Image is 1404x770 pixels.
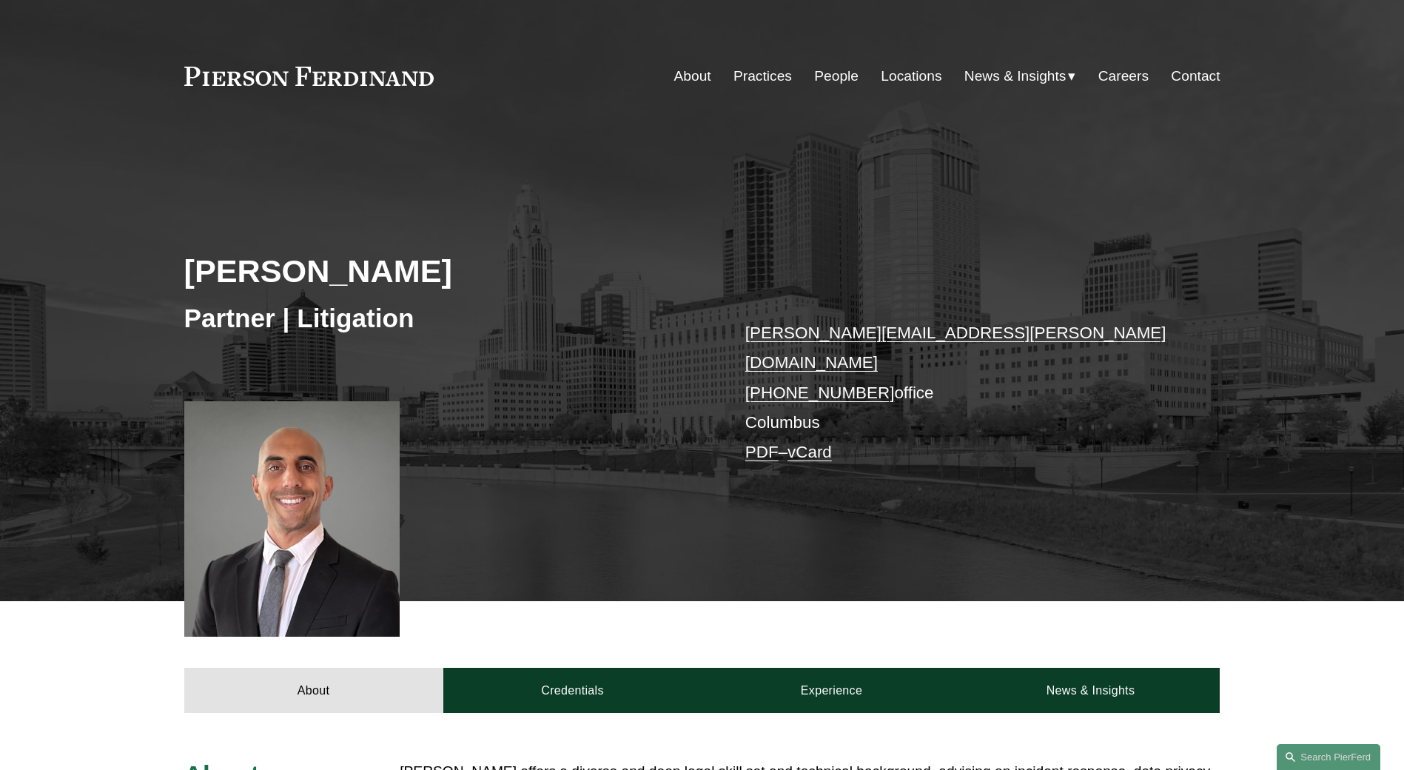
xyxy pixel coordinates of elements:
a: News & Insights [961,668,1220,712]
a: folder dropdown [964,62,1076,90]
a: About [674,62,711,90]
a: Locations [881,62,941,90]
p: office Columbus – [745,318,1177,468]
a: Careers [1098,62,1149,90]
a: Contact [1171,62,1220,90]
a: Search this site [1277,744,1380,770]
a: Practices [733,62,792,90]
a: Experience [702,668,961,712]
h2: [PERSON_NAME] [184,252,702,290]
a: About [184,668,443,712]
a: vCard [787,443,832,461]
a: [PERSON_NAME][EMAIL_ADDRESS][PERSON_NAME][DOMAIN_NAME] [745,324,1166,372]
a: People [814,62,859,90]
h3: Partner | Litigation [184,302,702,335]
a: Credentials [443,668,702,712]
span: News & Insights [964,64,1067,90]
a: PDF [745,443,779,461]
a: [PHONE_NUMBER] [745,384,895,402]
